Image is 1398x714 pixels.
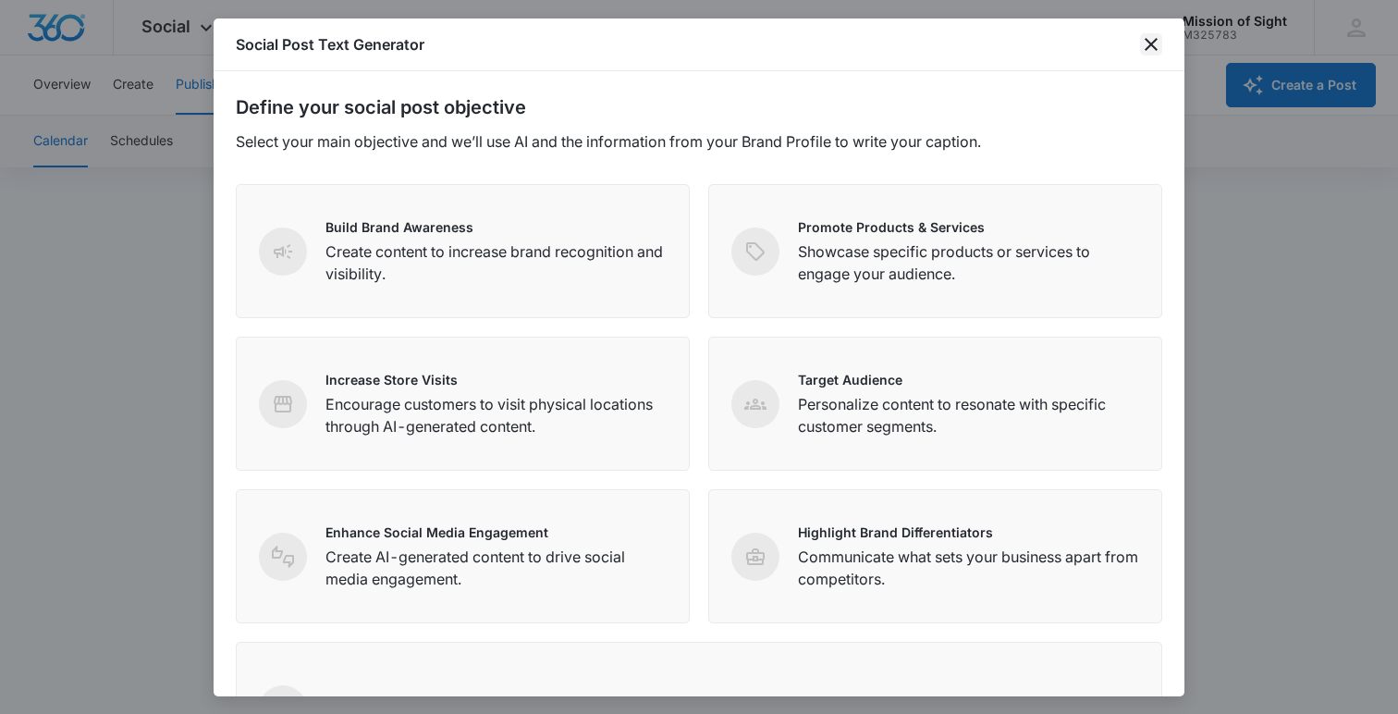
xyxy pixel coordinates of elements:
[798,370,1139,389] p: Target Audience
[798,523,1139,542] p: Highlight Brand Differentiators
[798,546,1139,590] p: Communicate what sets your business apart from competitors.
[798,240,1139,285] p: Showcase specific products or services to engage your audience.
[325,370,667,389] p: Increase Store Visits
[325,240,667,285] p: Create content to increase brand recognition and visibility.
[236,130,1162,153] p: Select your main objective and we’ll use AI and the information from your Brand Profile to write ...
[798,217,1139,237] p: Promote Products & Services
[236,93,1162,121] h2: Define your social post objective
[325,217,667,237] p: Build Brand Awareness
[325,523,667,542] p: Enhance Social Media Engagement
[325,393,667,437] p: Encourage customers to visit physical locations through AI-generated content.
[325,546,667,590] p: Create AI-generated content to drive social media engagement.
[798,393,1139,437] p: Personalize content to resonate with specific customer segments.
[236,33,424,55] h1: Social Post Text Generator
[1140,33,1162,55] button: close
